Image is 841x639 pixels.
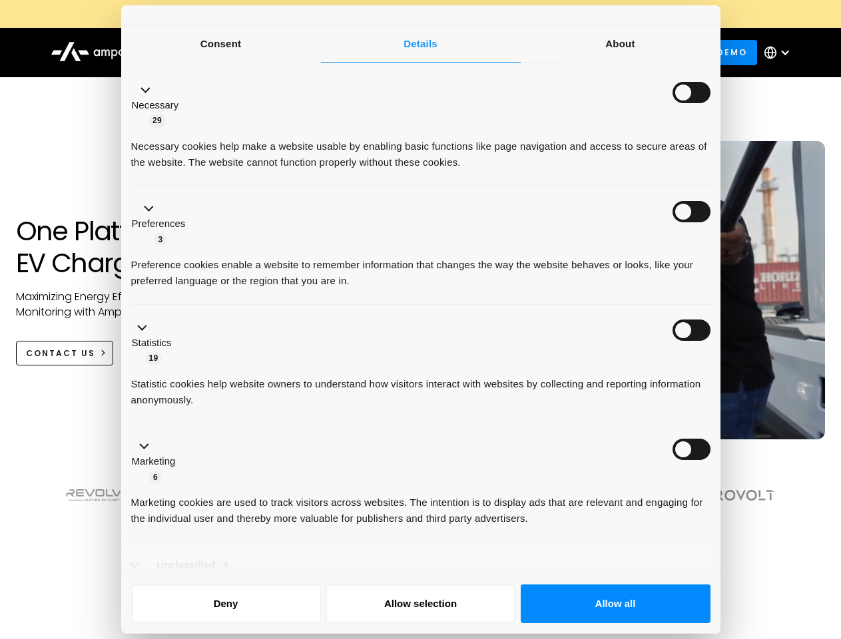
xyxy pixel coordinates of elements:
img: Aerovolt Logo [696,490,775,501]
div: CONTACT US [26,347,95,359]
span: 6 [149,471,162,484]
a: Details [321,26,521,63]
h1: One Platform for EV Charging Hubs [16,215,268,279]
span: 19 [145,351,162,365]
button: Allow selection [326,584,515,623]
p: Maximizing Energy Efficiency, Uptime, and 24/7 Monitoring with Ampcontrol Solutions [16,290,268,319]
button: Necessary (29) [131,82,187,128]
button: Deny [131,584,321,623]
label: Statistics [132,335,172,351]
button: Statistics (19) [131,319,180,366]
a: About [521,26,720,63]
div: Necessary cookies help make a website usable by enabling basic functions like page navigation and... [131,128,710,170]
label: Necessary [132,98,179,113]
span: 29 [148,114,166,127]
label: Preferences [132,216,186,232]
button: Unclassified (3) [131,557,240,574]
div: Statistic cookies help website owners to understand how visitors interact with websites by collec... [131,366,710,408]
a: Consent [121,26,321,63]
button: Allow all [521,584,710,623]
div: Preference cookies enable a website to remember information that changes the way the website beha... [131,247,710,289]
span: 3 [154,233,166,246]
label: Marketing [132,454,176,469]
a: New Webinars: Register to Upcoming WebinarsREGISTER HERE [121,7,720,21]
span: 3 [220,559,232,572]
button: Marketing (6) [131,439,184,485]
button: Preferences (3) [131,201,194,248]
a: CONTACT US [16,341,114,365]
div: Marketing cookies are used to track visitors across websites. The intention is to display ads tha... [131,485,710,527]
